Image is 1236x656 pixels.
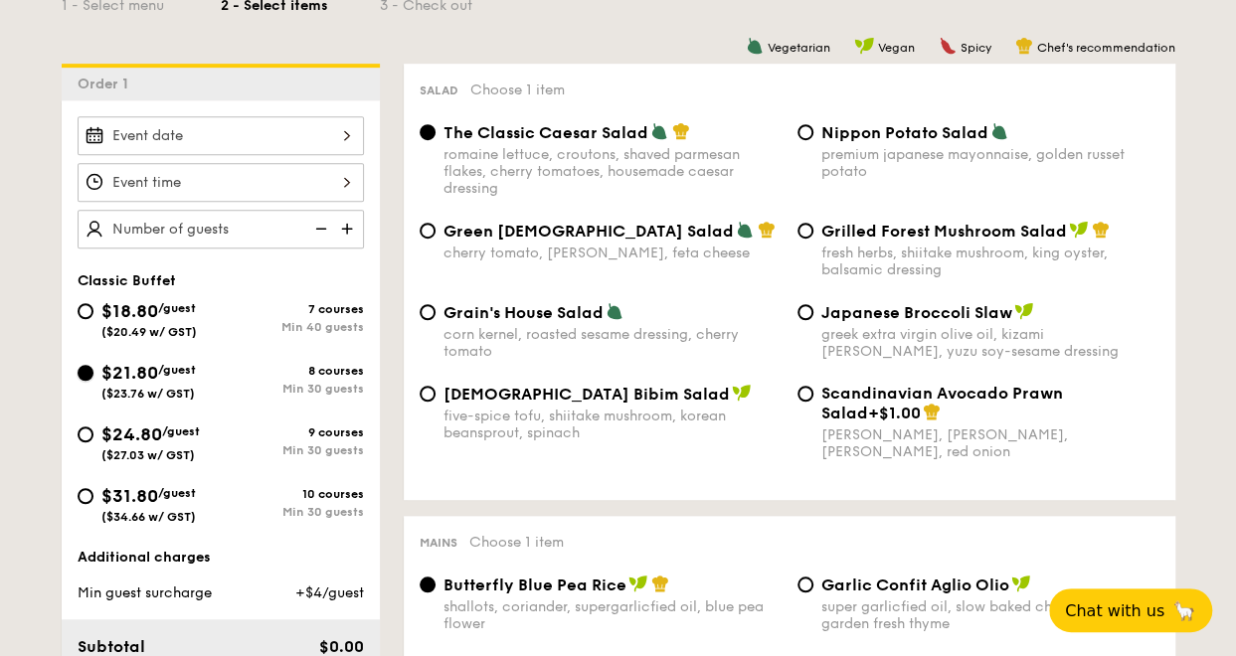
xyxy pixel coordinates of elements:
[939,37,957,55] img: icon-spicy.37a8142b.svg
[334,210,364,247] img: icon-add.58712e84.svg
[78,488,93,504] input: $31.80/guest($34.66 w/ GST)10 coursesMin 30 guests
[923,403,941,420] img: icon-chef-hat.a58ddaea.svg
[101,300,158,322] span: $18.80
[746,37,764,55] img: icon-vegetarian.fe4039eb.svg
[420,386,436,402] input: [DEMOGRAPHIC_DATA] Bibim Saladfive-spice tofu, shiitake mushroom, korean beansprout, spinach
[758,221,776,239] img: icon-chef-hat.a58ddaea.svg
[470,82,565,98] span: Choose 1 item
[1015,37,1033,55] img: icon-chef-hat.a58ddaea.svg
[78,548,364,568] div: Additional charges
[78,210,364,248] input: Number of guests
[821,245,1159,278] div: fresh herbs, shiitake mushroom, king oyster, balsamic dressing
[78,426,93,442] input: $24.80/guest($27.03 w/ GST)9 coursesMin 30 guests
[821,384,1063,422] span: Scandinavian Avocado Prawn Salad
[1037,41,1175,55] span: Chef's recommendation
[158,363,196,377] span: /guest
[101,423,162,445] span: $24.80
[318,637,363,656] span: $0.00
[101,448,195,462] span: ($27.03 w/ GST)
[1014,302,1034,320] img: icon-vegan.f8ff3823.svg
[797,386,813,402] input: Scandinavian Avocado Prawn Salad+$1.00[PERSON_NAME], [PERSON_NAME], [PERSON_NAME], red onion
[420,124,436,140] input: The Classic Caesar Saladromaine lettuce, croutons, shaved parmesan flakes, cherry tomatoes, house...
[221,382,364,396] div: Min 30 guests
[78,303,93,319] input: $18.80/guest($20.49 w/ GST)7 coursesMin 40 guests
[101,387,195,401] span: ($23.76 w/ GST)
[469,534,564,551] span: Choose 1 item
[651,574,669,592] img: icon-chef-hat.a58ddaea.svg
[420,223,436,239] input: Green [DEMOGRAPHIC_DATA] Saladcherry tomato, [PERSON_NAME], feta cheese
[158,486,196,500] span: /guest
[821,326,1159,360] div: greek extra virgin olive oil, kizami [PERSON_NAME], yuzu soy-sesame dressing
[797,576,813,592] input: Garlic Confit Aglio Oliosuper garlicfied oil, slow baked cherry tomatoes, garden fresh thyme
[821,598,1159,632] div: super garlicfied oil, slow baked cherry tomatoes, garden fresh thyme
[1011,574,1031,592] img: icon-vegan.f8ff3823.svg
[1069,221,1089,239] img: icon-vegan.f8ff3823.svg
[961,41,991,55] span: Spicy
[1092,221,1110,239] img: icon-chef-hat.a58ddaea.svg
[78,365,93,381] input: $21.80/guest($23.76 w/ GST)8 coursesMin 30 guests
[990,122,1008,140] img: icon-vegetarian.fe4039eb.svg
[443,598,782,632] div: shallots, coriander, supergarlicfied oil, blue pea flower
[420,304,436,320] input: Grain's House Saladcorn kernel, roasted sesame dressing, cherry tomato
[420,576,436,592] input: Butterfly Blue Pea Riceshallots, coriander, supergarlicfied oil, blue pea flower
[158,301,196,315] span: /guest
[821,146,1159,180] div: premium japanese mayonnaise, golden russet potato
[420,536,457,550] span: Mains
[821,222,1067,241] span: Grilled Forest Mushroom Salad
[650,122,668,140] img: icon-vegetarian.fe4039eb.svg
[797,223,813,239] input: Grilled Forest Mushroom Saladfresh herbs, shiitake mushroom, king oyster, balsamic dressing
[101,362,158,384] span: $21.80
[1049,588,1212,632] button: Chat with us🦙
[443,303,604,322] span: Grain's House Salad
[821,426,1159,460] div: [PERSON_NAME], [PERSON_NAME], [PERSON_NAME], red onion
[443,575,626,594] span: Butterfly Blue Pea Rice
[443,222,734,241] span: Green [DEMOGRAPHIC_DATA] Salad
[606,302,623,320] img: icon-vegetarian.fe4039eb.svg
[101,485,158,507] span: $31.80
[878,41,915,55] span: Vegan
[672,122,690,140] img: icon-chef-hat.a58ddaea.svg
[797,304,813,320] input: Japanese Broccoli Slawgreek extra virgin olive oil, kizami [PERSON_NAME], yuzu soy-sesame dressing
[78,584,212,601] span: Min guest surcharge
[221,487,364,501] div: 10 courses
[162,424,200,438] span: /guest
[1065,601,1164,620] span: Chat with us
[1172,599,1196,622] span: 🦙
[221,364,364,378] div: 8 courses
[854,37,874,55] img: icon-vegan.f8ff3823.svg
[443,123,648,142] span: The Classic Caesar Salad
[78,272,176,289] span: Classic Buffet
[443,326,782,360] div: corn kernel, roasted sesame dressing, cherry tomato
[736,221,754,239] img: icon-vegetarian.fe4039eb.svg
[304,210,334,247] img: icon-reduce.1d2dbef1.svg
[768,41,830,55] span: Vegetarian
[821,303,1012,322] span: Japanese Broccoli Slaw
[443,245,782,261] div: cherry tomato, [PERSON_NAME], feta cheese
[420,83,458,97] span: Salad
[78,163,364,202] input: Event time
[101,325,197,339] span: ($20.49 w/ GST)
[868,404,921,422] span: +$1.00
[221,320,364,334] div: Min 40 guests
[78,637,145,656] span: Subtotal
[294,584,363,601] span: +$4/guest
[221,302,364,316] div: 7 courses
[221,425,364,439] div: 9 courses
[443,146,782,197] div: romaine lettuce, croutons, shaved parmesan flakes, cherry tomatoes, housemade caesar dressing
[443,385,730,404] span: [DEMOGRAPHIC_DATA] Bibim Salad
[101,510,196,524] span: ($34.66 w/ GST)
[797,124,813,140] input: Nippon Potato Saladpremium japanese mayonnaise, golden russet potato
[443,408,782,441] div: five-spice tofu, shiitake mushroom, korean beansprout, spinach
[821,575,1009,594] span: Garlic Confit Aglio Olio
[221,505,364,519] div: Min 30 guests
[732,384,752,402] img: icon-vegan.f8ff3823.svg
[78,76,136,92] span: Order 1
[628,574,648,592] img: icon-vegan.f8ff3823.svg
[78,116,364,155] input: Event date
[821,123,988,142] span: Nippon Potato Salad
[221,443,364,457] div: Min 30 guests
